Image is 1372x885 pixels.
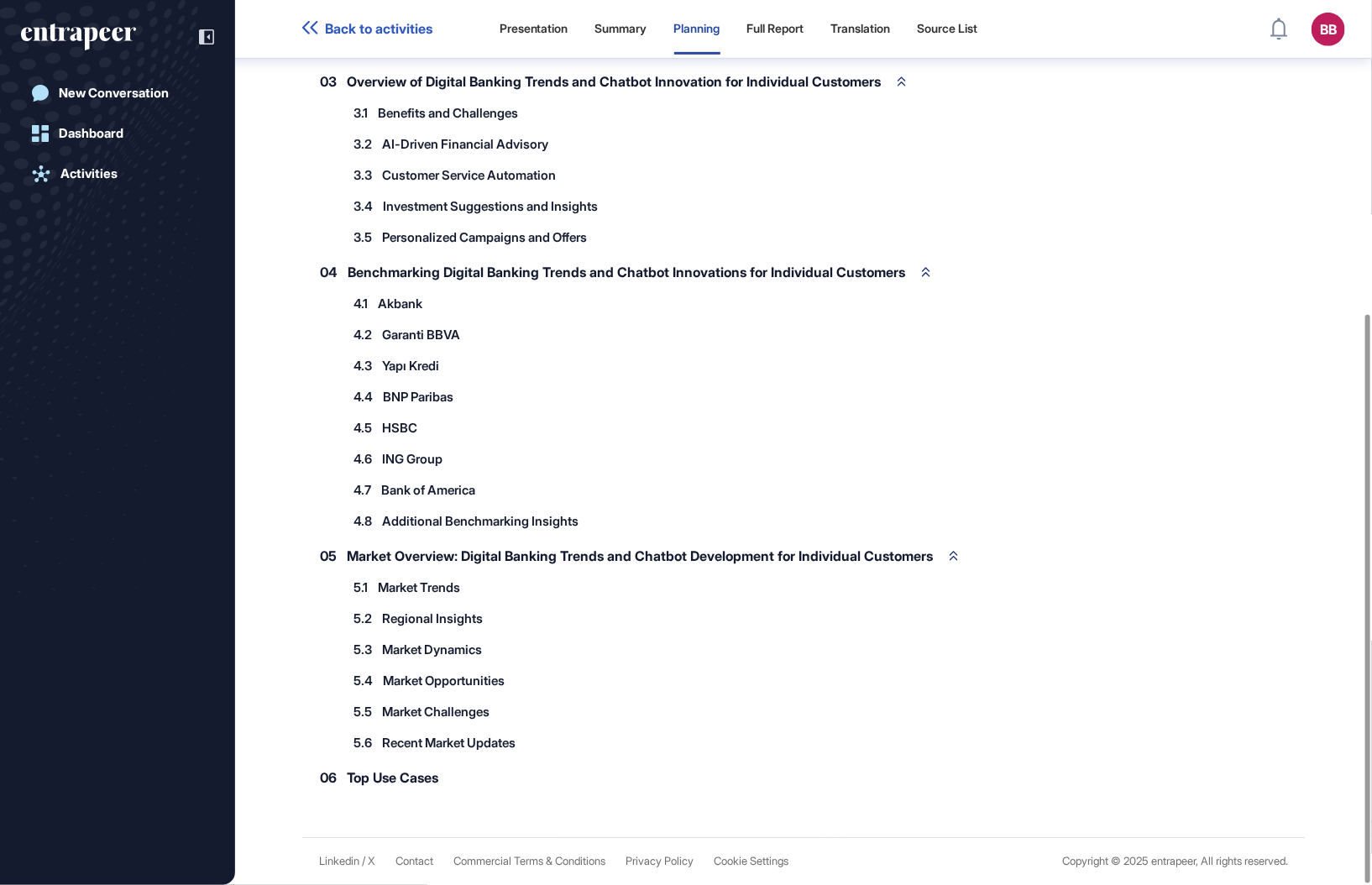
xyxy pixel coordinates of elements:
[382,736,516,749] span: Recent Market Updates
[353,107,368,119] span: 3.1
[382,138,548,150] span: AI-Driven Financial Advisory
[347,75,881,88] span: Overview of Digital Banking Trends and Chatbot Innovation for Individual Customers
[302,21,432,37] a: Back to activities
[383,674,505,687] span: Market Opportunities
[353,515,372,527] span: 4.8
[362,855,365,867] span: /
[59,126,123,141] div: Dashboard
[382,328,460,341] span: Garanti BBVA
[382,515,579,527] span: Additional Benchmarking Insights
[21,157,214,191] a: Activities
[320,771,337,784] span: 06
[353,612,372,625] span: 5.2
[353,328,372,341] span: 4.2
[353,453,372,465] span: 4.6
[378,107,518,119] span: Benefits and Challenges
[382,643,482,656] span: Market Dynamics
[383,200,598,212] span: Investment Suggestions and Insights
[325,21,432,37] span: Back to activities
[60,166,118,181] div: Activities
[395,855,433,867] span: Contact
[353,422,372,434] span: 4.5
[353,736,372,749] span: 5.6
[320,75,337,88] span: 03
[674,22,720,36] div: Planning
[383,390,453,403] span: BNP Paribas
[368,855,375,867] a: X
[353,231,372,244] span: 3.5
[21,117,214,150] a: Dashboard
[353,297,368,310] span: 4.1
[453,855,605,867] a: Commercial Terms & Conditions
[353,169,372,181] span: 3.3
[500,22,568,36] div: Presentation
[714,855,788,867] a: Cookie Settings
[353,674,373,687] span: 5.4
[382,453,442,465] span: ING Group
[347,549,933,563] span: Market Overview: Digital Banking Trends and Chatbot Development for Individual Customers
[353,200,373,212] span: 3.4
[21,76,214,110] a: New Conversation
[382,705,490,718] span: Market Challenges
[353,484,371,496] span: 4.7
[59,86,169,101] div: New Conversation
[353,643,372,656] span: 5.3
[353,359,372,372] span: 4.3
[347,771,438,784] span: Top Use Cases
[353,581,368,594] span: 5.1
[21,24,136,50] div: entrapeer-logo
[382,231,587,244] span: Personalized Campaigns and Offers
[382,169,556,181] span: Customer Service Automation
[595,22,647,36] div: Summary
[1062,855,1288,867] div: Copyright © 2025 entrapeer, All rights reserved.
[353,705,372,718] span: 5.5
[382,359,439,372] span: Yapı Kredi
[626,855,694,867] a: Privacy Policy
[918,22,978,36] div: Source List
[747,22,804,36] div: Full Report
[381,484,475,496] span: Bank of America
[378,297,422,310] span: Akbank
[320,265,338,279] span: 04
[348,265,905,279] span: Benchmarking Digital Banking Trends and Chatbot Innovations for Individual Customers
[353,138,372,150] span: 3.2
[378,581,460,594] span: Market Trends
[353,390,373,403] span: 4.4
[382,612,483,625] span: Regional Insights
[319,855,359,867] a: Linkedin
[831,22,891,36] div: Translation
[382,422,417,434] span: HSBC
[1312,13,1345,46] button: BB
[320,549,337,563] span: 05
